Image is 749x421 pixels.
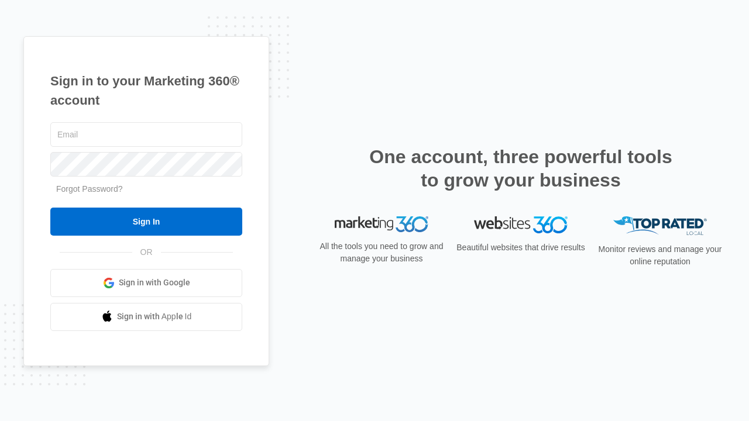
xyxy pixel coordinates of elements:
[50,71,242,110] h1: Sign in to your Marketing 360® account
[335,216,428,233] img: Marketing 360
[50,269,242,297] a: Sign in with Google
[56,184,123,194] a: Forgot Password?
[50,208,242,236] input: Sign In
[595,243,726,268] p: Monitor reviews and manage your online reputation
[50,303,242,331] a: Sign in with Apple Id
[366,145,676,192] h2: One account, three powerful tools to grow your business
[316,240,447,265] p: All the tools you need to grow and manage your business
[50,122,242,147] input: Email
[613,216,707,236] img: Top Rated Local
[119,277,190,289] span: Sign in with Google
[132,246,161,258] span: OR
[455,241,586,254] p: Beautiful websites that drive results
[117,310,192,323] span: Sign in with Apple Id
[474,216,568,233] img: Websites 360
